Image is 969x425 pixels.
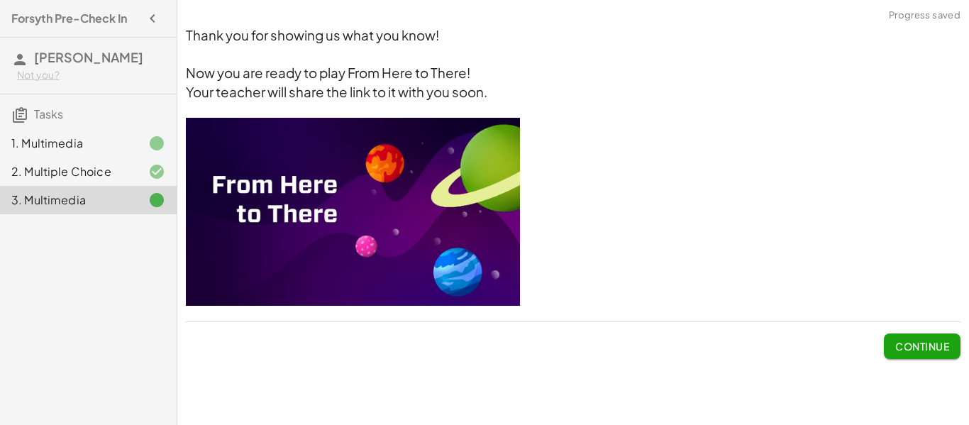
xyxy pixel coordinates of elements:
span: [PERSON_NAME] [34,49,143,65]
span: Now you are ready to play From Here to There! [186,65,470,81]
div: 1. Multimedia [11,135,126,152]
span: Your teacher will share the link to it with you soon. [186,84,487,100]
div: Not you? [17,68,165,82]
span: Thank you for showing us what you know! [186,27,439,43]
span: Tasks [34,106,63,121]
i: Task finished. [148,135,165,152]
span: Progress saved [889,9,960,23]
div: 2. Multiple Choice [11,163,126,180]
h4: Forsyth Pre-Check In [11,10,127,27]
i: Task finished. [148,192,165,209]
img: 0186a6281d6835875bfd5d65a1e6d29c758b852ccbe572c90b809493d3b85746.jpeg [186,118,520,306]
button: Continue [884,333,960,359]
span: Continue [895,340,949,353]
i: Task finished and correct. [148,163,165,180]
div: 3. Multimedia [11,192,126,209]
